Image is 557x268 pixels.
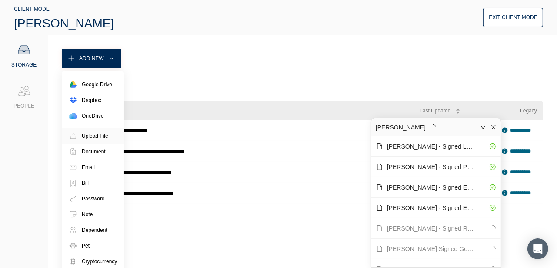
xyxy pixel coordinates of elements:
span: loading [489,245,497,253]
button: Exit Client Mode [483,8,543,27]
div: Document [82,147,106,156]
div: [PERSON_NAME] - Signed POA Fee Schedule.pdf [387,162,474,172]
span: close [490,124,497,130]
div: STORAGE [11,61,37,69]
span: check-circle [490,143,496,149]
span: [PERSON_NAME] [14,17,114,31]
span: loading [429,123,437,131]
div: Email [82,163,95,172]
span: check-circle [490,164,496,170]
span: file [377,164,383,170]
span: file [377,246,383,252]
span: file [377,205,383,211]
span: file [377,184,383,190]
div: Open Intercom Messenger [527,238,548,259]
div: [PERSON_NAME] [376,122,426,132]
div: Legacy [520,106,537,115]
div: [PERSON_NAME] - Signed RA9.pdf [387,224,474,233]
div: Password [82,194,105,203]
div: Last Updated [420,106,450,115]
span: down [480,124,486,130]
div: Exit Client Mode [489,13,537,22]
div: Note [82,210,93,219]
div: [PERSON_NAME] - Signed EPOA .pdf [387,203,474,213]
span: CLIENT MODE [14,6,50,12]
button: Add New [62,49,121,68]
div: Upload File [82,132,108,140]
div: Cryptocurrency [82,257,117,266]
div: [PERSON_NAME] - Signed Letter of Wishes .pdf [387,142,474,151]
div: Dropbox [82,96,101,105]
div: OneDrive [82,112,104,120]
div: Add New [79,54,104,63]
div: [PERSON_NAME] Signed General Will.pdf [387,244,474,254]
div: [PERSON_NAME] - Signed Executor Fee Schedule .pdf [387,183,474,192]
span: file [377,143,383,149]
span: loading [489,224,497,232]
div: PEOPLE [13,102,34,110]
div: Dependent [82,226,107,234]
span: file [377,225,383,231]
span: check-circle [490,205,496,211]
div: Bill [82,179,89,187]
div: Google Drive [82,80,112,89]
span: check-circle [490,184,496,190]
div: Pet [82,241,90,250]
